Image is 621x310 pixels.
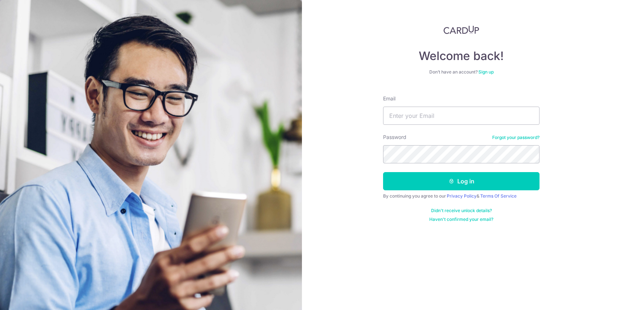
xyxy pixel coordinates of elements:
button: Log in [383,172,540,190]
input: Enter your Email [383,107,540,125]
a: Privacy Policy [447,193,477,199]
a: Haven't confirmed your email? [429,216,493,222]
img: CardUp Logo [443,25,479,34]
label: Password [383,134,406,141]
a: Didn't receive unlock details? [431,208,492,214]
h4: Welcome back! [383,49,540,63]
a: Terms Of Service [480,193,517,199]
a: Sign up [478,69,494,75]
a: Forgot your password? [492,135,540,140]
label: Email [383,95,395,102]
div: By continuing you agree to our & [383,193,540,199]
div: Don’t have an account? [383,69,540,75]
